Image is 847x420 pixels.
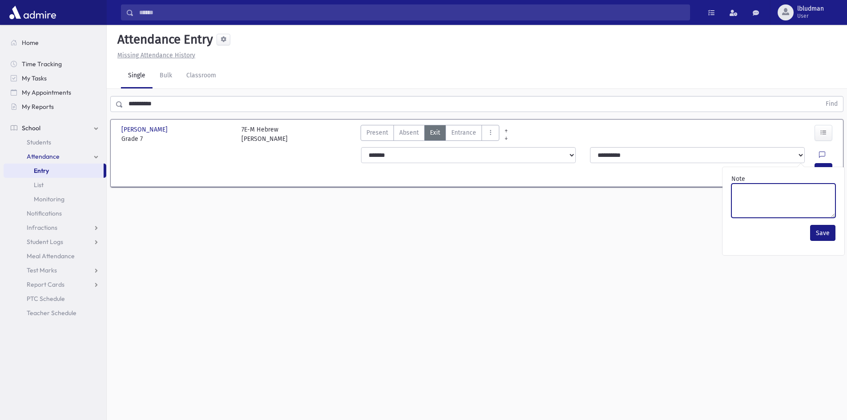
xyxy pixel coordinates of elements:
[4,206,106,220] a: Notifications
[241,125,288,144] div: 7E-M Hebrew [PERSON_NAME]
[820,96,843,112] button: Find
[7,4,58,21] img: AdmirePro
[4,164,104,178] a: Entry
[27,152,60,160] span: Attendance
[117,52,195,59] u: Missing Attendance History
[4,36,106,50] a: Home
[114,52,195,59] a: Missing Attendance History
[4,249,106,263] a: Meal Attendance
[797,12,824,20] span: User
[4,235,106,249] a: Student Logs
[4,220,106,235] a: Infractions
[22,103,54,111] span: My Reports
[27,266,57,274] span: Test Marks
[153,64,179,88] a: Bulk
[797,5,824,12] span: lbludman
[430,128,440,137] span: Exit
[27,224,57,232] span: Infractions
[810,225,835,241] button: Save
[27,238,63,246] span: Student Logs
[4,178,106,192] a: List
[399,128,419,137] span: Absent
[179,64,223,88] a: Classroom
[22,88,71,96] span: My Appointments
[4,85,106,100] a: My Appointments
[4,100,106,114] a: My Reports
[121,134,233,144] span: Grade 7
[22,60,62,68] span: Time Tracking
[4,277,106,292] a: Report Cards
[366,128,388,137] span: Present
[34,195,64,203] span: Monitoring
[27,138,51,146] span: Students
[4,263,106,277] a: Test Marks
[451,128,476,137] span: Entrance
[22,124,40,132] span: School
[361,125,499,144] div: AttTypes
[27,295,65,303] span: PTC Schedule
[34,167,49,175] span: Entry
[34,181,44,189] span: List
[4,306,106,320] a: Teacher Schedule
[114,32,213,47] h5: Attendance Entry
[4,292,106,306] a: PTC Schedule
[121,64,153,88] a: Single
[121,125,169,134] span: [PERSON_NAME]
[22,74,47,82] span: My Tasks
[27,209,62,217] span: Notifications
[27,309,76,317] span: Teacher Schedule
[4,149,106,164] a: Attendance
[4,121,106,135] a: School
[27,280,64,288] span: Report Cards
[134,4,690,20] input: Search
[4,135,106,149] a: Students
[27,252,75,260] span: Meal Attendance
[22,39,39,47] span: Home
[4,192,106,206] a: Monitoring
[4,71,106,85] a: My Tasks
[4,57,106,71] a: Time Tracking
[731,174,745,184] label: Note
